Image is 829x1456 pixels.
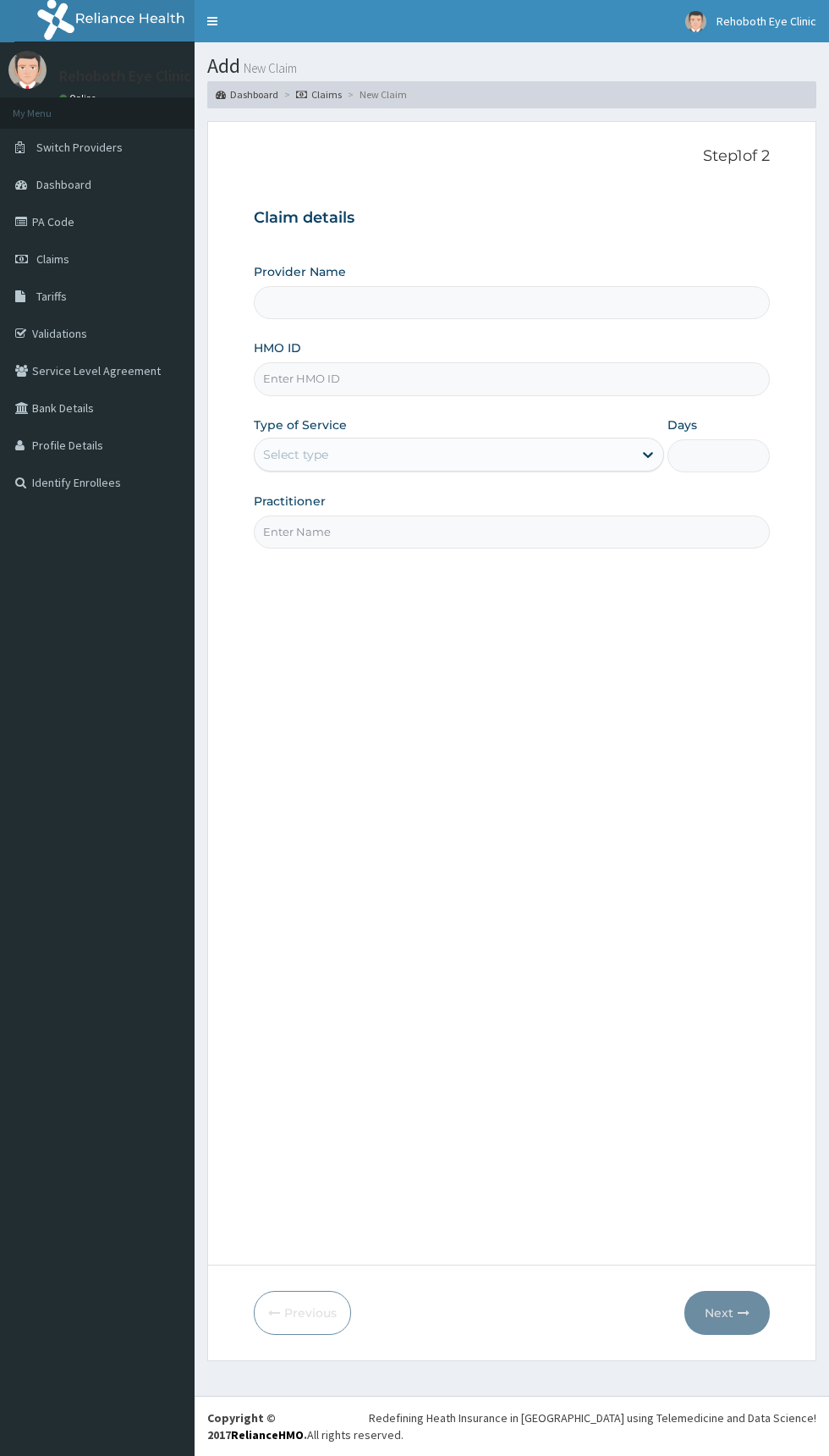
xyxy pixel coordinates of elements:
img: User Image [8,51,47,89]
label: Provider Name [254,263,346,280]
button: Previous [254,1291,351,1335]
span: Switch Providers [36,140,123,155]
input: Enter HMO ID [254,362,770,395]
label: Type of Service [254,416,347,433]
a: Claims [296,87,342,102]
h3: Claim details [254,209,770,228]
div: Select type [263,446,328,463]
a: RelianceHMO [231,1427,304,1442]
p: Rehoboth Eye Clinic [59,69,191,84]
img: User Image [685,11,706,32]
li: New Claim [343,87,407,102]
span: Dashboard [36,177,91,192]
button: Next [684,1291,770,1335]
span: Tariffs [36,289,67,304]
label: Practitioner [254,493,326,510]
label: HMO ID [254,339,301,356]
a: Dashboard [216,87,278,102]
span: Rehoboth Eye Clinic [716,14,816,29]
div: Redefining Heath Insurance in [GEOGRAPHIC_DATA] using Telemedicine and Data Science! [369,1409,816,1426]
small: New Claim [240,62,297,74]
strong: Copyright © 2017 . [207,1410,307,1442]
footer: All rights reserved. [195,1396,829,1456]
input: Enter Name [254,516,770,549]
p: Step 1 of 2 [254,147,770,166]
h1: Add [207,55,816,77]
span: Claims [36,251,69,267]
a: Online [59,92,100,104]
label: Days [667,416,697,433]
